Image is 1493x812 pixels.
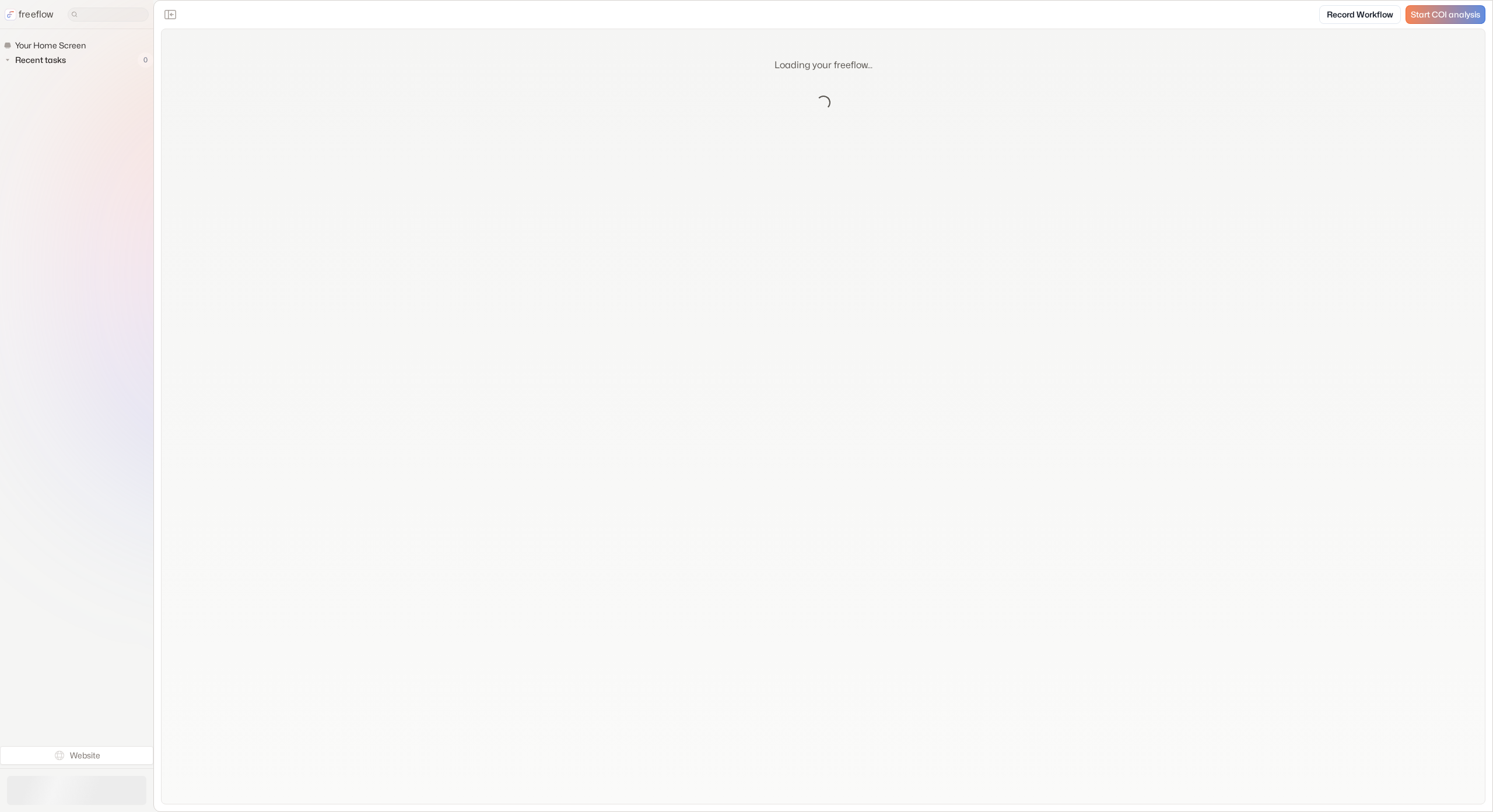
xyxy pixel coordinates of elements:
[138,52,153,68] span: 0
[774,58,872,72] p: Loading your freeflow...
[1406,5,1485,24] a: Start COI analysis
[161,5,180,24] button: Close the sidebar
[13,54,69,66] span: Recent tasks
[13,40,89,51] span: Your Home Screen
[5,8,54,22] a: freeflow
[19,8,54,22] p: freeflow
[1319,5,1401,24] a: Record Workflow
[3,53,71,67] button: Recent tasks
[1411,10,1480,20] span: Start COI analysis
[3,38,90,52] a: Your Home Screen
